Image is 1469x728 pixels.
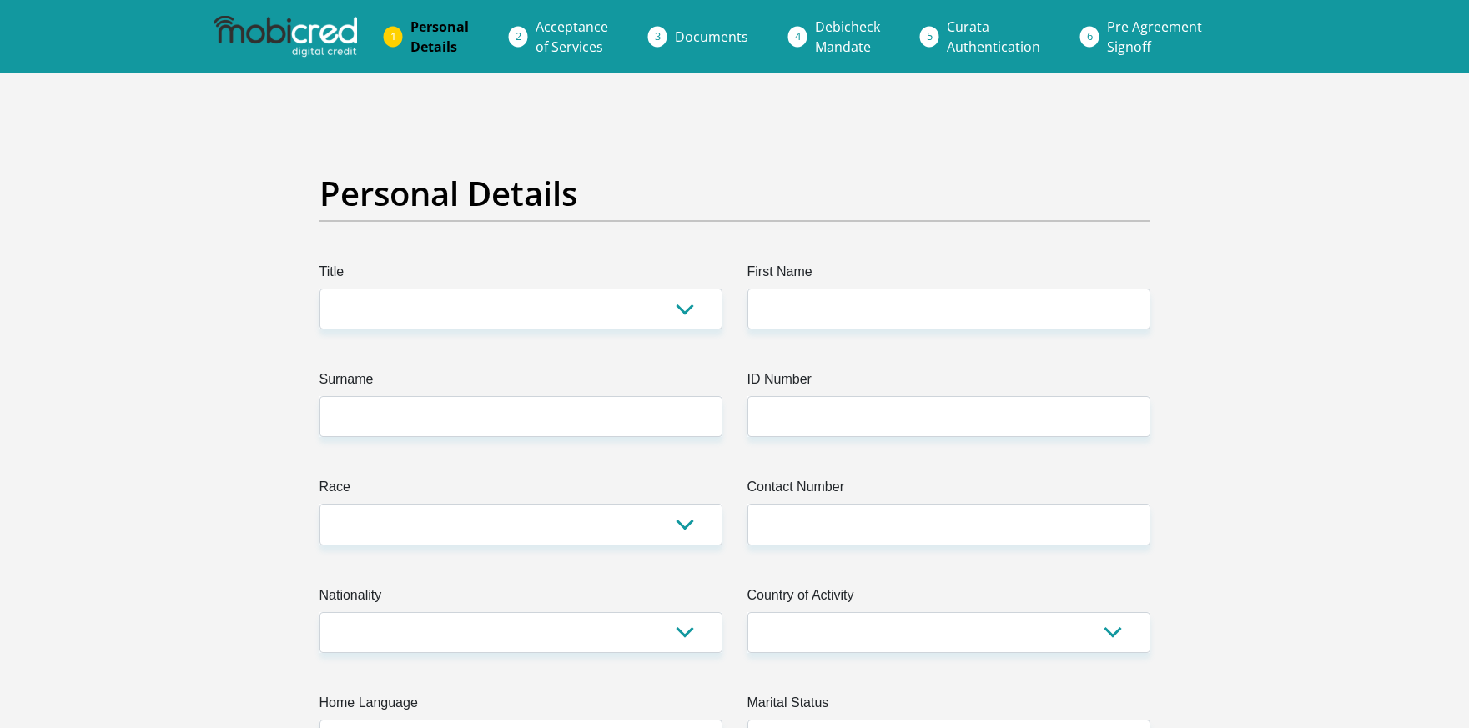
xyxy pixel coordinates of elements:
label: Home Language [319,693,722,720]
a: DebicheckMandate [802,10,893,63]
span: Acceptance of Services [536,18,608,56]
input: ID Number [747,396,1150,437]
span: Pre Agreement Signoff [1107,18,1202,56]
a: CurataAuthentication [933,10,1054,63]
input: Surname [319,396,722,437]
a: Acceptanceof Services [522,10,621,63]
span: Curata Authentication [947,18,1040,56]
label: Contact Number [747,477,1150,504]
label: Title [319,262,722,289]
input: First Name [747,289,1150,329]
a: Documents [662,20,762,53]
label: Surname [319,369,722,396]
label: First Name [747,262,1150,289]
label: Race [319,477,722,504]
h2: Personal Details [319,173,1150,213]
a: PersonalDetails [397,10,482,63]
label: Marital Status [747,693,1150,720]
label: ID Number [747,369,1150,396]
input: Contact Number [747,504,1150,545]
label: Country of Activity [747,585,1150,612]
span: Debicheck Mandate [815,18,880,56]
label: Nationality [319,585,722,612]
img: mobicred logo [214,16,357,58]
span: Documents [675,28,748,46]
a: Pre AgreementSignoff [1094,10,1215,63]
span: Personal Details [410,18,469,56]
